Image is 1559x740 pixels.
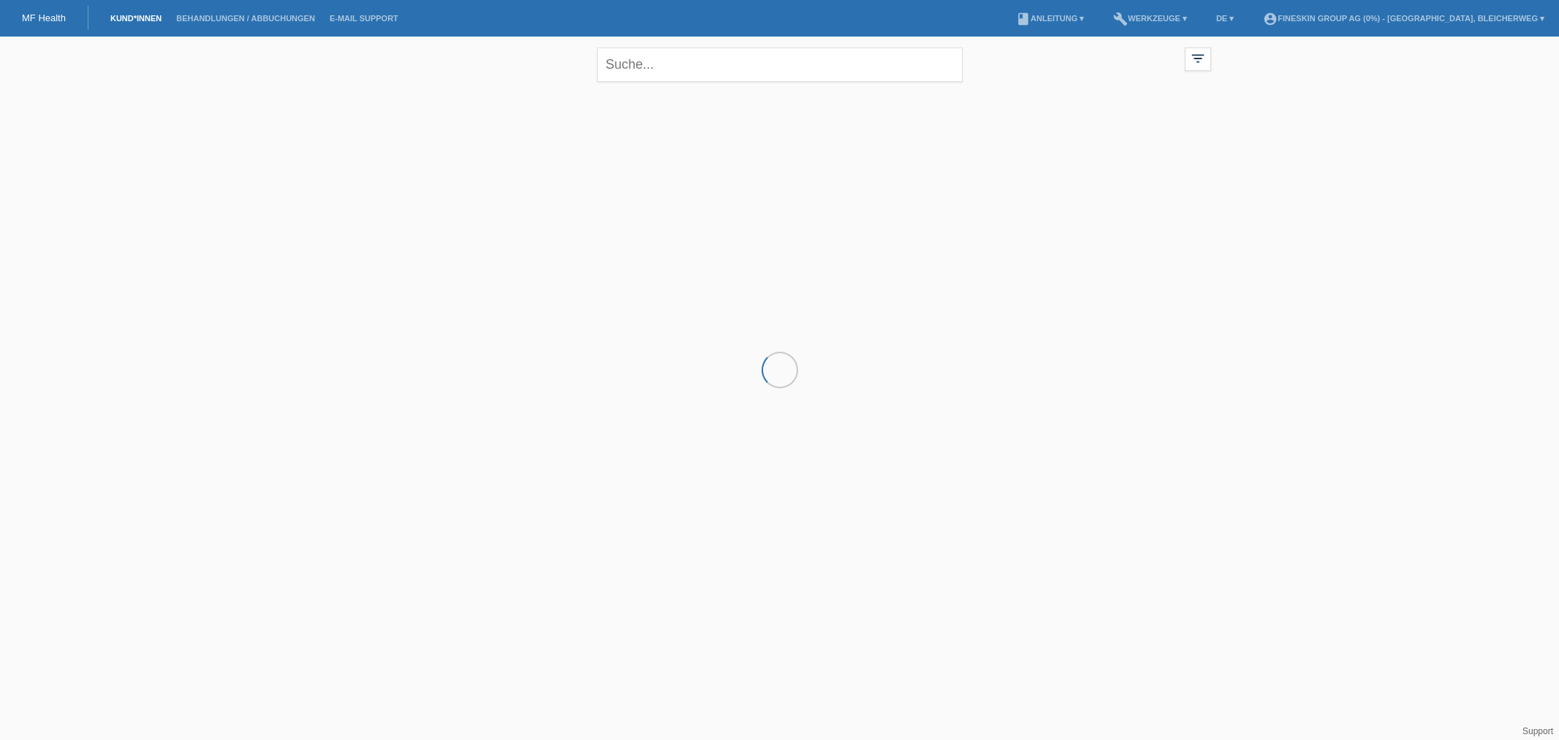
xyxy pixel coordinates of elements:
[169,14,322,23] a: Behandlungen / Abbuchungen
[1113,12,1128,26] i: build
[1009,14,1091,23] a: bookAnleitung ▾
[322,14,406,23] a: E-Mail Support
[1522,726,1553,736] a: Support
[1106,14,1194,23] a: buildWerkzeuge ▾
[1190,50,1206,67] i: filter_list
[1256,14,1552,23] a: account_circleFineSkin Group AG (0%) - [GEOGRAPHIC_DATA], Bleicherweg ▾
[1209,14,1241,23] a: DE ▾
[597,48,963,82] input: Suche...
[22,12,66,23] a: MF Health
[1016,12,1031,26] i: book
[103,14,169,23] a: Kund*innen
[1263,12,1278,26] i: account_circle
